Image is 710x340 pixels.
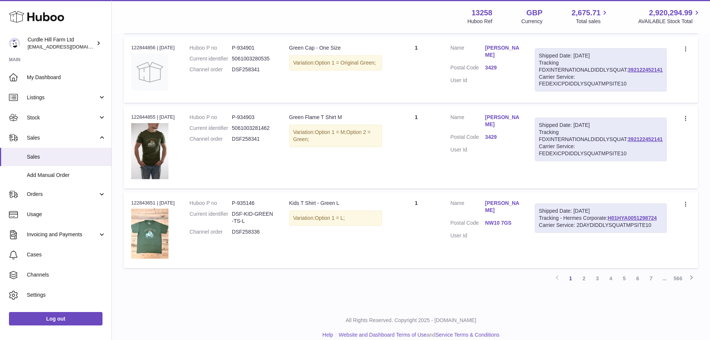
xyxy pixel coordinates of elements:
dt: Huboo P no [190,44,232,52]
a: [PERSON_NAME] [485,44,520,59]
span: Stock [27,114,98,121]
dt: Name [450,114,485,130]
dd: P-934901 [232,44,274,52]
a: Log out [9,312,102,325]
a: 2,675.71 Total sales [572,8,609,25]
dd: DSF-KID-GREEN-TS-L [232,210,274,225]
a: NW10 7GS [485,219,520,227]
a: 5 [618,272,631,285]
dt: Postal Code [450,134,485,143]
span: Sales [27,134,98,141]
span: Cases [27,251,106,258]
a: 3429 [485,64,520,71]
a: 4 [604,272,618,285]
span: Option 1 = Original Green; [315,60,376,66]
img: EOB_7575EOB.jpg [131,123,168,179]
img: internalAdmin-13258@internal.huboo.com [9,38,20,49]
a: 7 [644,272,658,285]
span: AVAILABLE Stock Total [638,18,701,25]
span: Option 1 = M; [315,129,346,135]
a: Website and Dashboard Terms of Use [339,332,427,338]
dd: 5061003281462 [232,125,274,132]
div: 122843651 | [DATE] [131,200,175,206]
span: ... [658,272,671,285]
img: no-photo.jpg [131,53,168,91]
div: Currency [521,18,543,25]
dt: Current identifier [190,125,232,132]
a: 392122452141 [628,136,663,142]
a: 3 [591,272,604,285]
dt: Huboo P no [190,200,232,207]
div: Shipped Date: [DATE] [539,208,663,215]
span: Option 1 = L; [315,215,345,221]
span: Add Manual Order [27,172,106,179]
dd: DSF258341 [232,135,274,143]
a: 2,920,294.99 AVAILABLE Stock Total [638,8,701,25]
dd: P-934903 [232,114,274,121]
a: [PERSON_NAME] [485,200,520,214]
span: 2,920,294.99 [649,8,692,18]
dt: Postal Code [450,64,485,73]
dt: User Id [450,77,485,84]
div: Huboo Ref [467,18,492,25]
span: Invoicing and Payments [27,231,98,238]
dt: Name [450,44,485,60]
div: Tracking FDXINTERNATIONALDIDDLYSQUAT: [535,118,667,161]
p: All Rights Reserved. Copyright 2025 - [DOMAIN_NAME] [118,317,704,324]
div: Green Cap - One Size [289,44,382,52]
a: 566 [671,272,685,285]
dd: DSF258336 [232,228,274,235]
dt: Current identifier [190,210,232,225]
a: H01HYA0051298724 [608,215,657,221]
strong: 13258 [471,8,492,18]
div: Shipped Date: [DATE] [539,122,663,129]
a: 6 [631,272,644,285]
dt: Name [450,200,485,216]
a: [PERSON_NAME] [485,114,520,128]
span: Total sales [576,18,609,25]
div: Curdle Hill Farm Ltd [28,36,95,50]
img: image_e8b036fa-8e87-44c7-81d4-c9f27f10c1dc.jpg [131,209,168,258]
dt: User Id [450,146,485,153]
dt: Channel order [190,66,232,73]
td: 1 [389,106,443,188]
div: 122844855 | [DATE] [131,114,175,121]
span: 2,675.71 [572,8,601,18]
div: Green Flame T Shirt M [289,114,382,121]
div: Tracking - Hermes Corporate: [535,203,667,233]
span: Settings [27,291,106,299]
td: 1 [389,37,443,103]
div: Carrier Service: FEDEXICPDIDDLYSQUATMPSITE10 [539,143,663,157]
div: Variation: [289,210,382,226]
a: Help [322,332,333,338]
div: 122844856 | [DATE] [131,44,175,51]
div: Tracking FDXINTERNATIONALDIDDLYSQUAT: [535,48,667,91]
div: Kids T Shirt - Green L [289,200,382,207]
dt: Postal Code [450,219,485,228]
dd: DSF258341 [232,66,274,73]
strong: GBP [526,8,542,18]
dd: P-935146 [232,200,274,207]
a: 1 [564,272,577,285]
dt: Channel order [190,228,232,235]
span: Usage [27,211,106,218]
dt: Current identifier [190,55,232,62]
div: Carrier Service: FEDEXICPDIDDLYSQUATMPSITE10 [539,74,663,88]
span: Listings [27,94,98,101]
dt: Channel order [190,135,232,143]
div: Shipped Date: [DATE] [539,52,663,59]
a: 2 [577,272,591,285]
a: Service Terms & Conditions [435,332,499,338]
div: Carrier Service: 2DAYDIDDLYSQUATMPSITE10 [539,222,663,229]
a: 3429 [485,134,520,141]
span: Sales [27,153,106,160]
div: Variation: [289,125,382,147]
dd: 5061003280535 [232,55,274,62]
div: Variation: [289,55,382,71]
span: My Dashboard [27,74,106,81]
dt: Huboo P no [190,114,232,121]
td: 1 [389,192,443,268]
span: Channels [27,271,106,278]
a: 392122452141 [628,67,663,73]
span: Orders [27,191,98,198]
